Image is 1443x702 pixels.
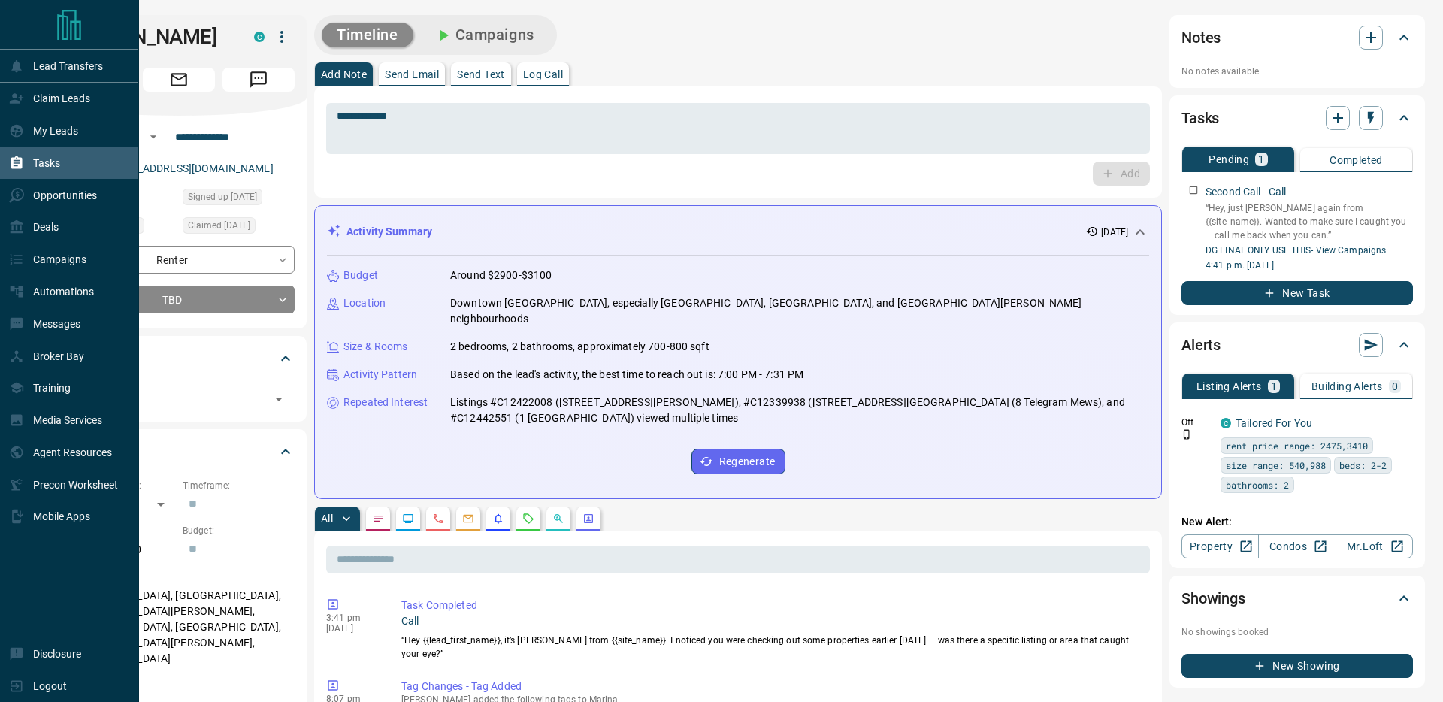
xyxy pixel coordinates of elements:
p: Listing Alerts [1196,381,1262,392]
div: Mon Oct 06 2025 [183,217,295,238]
p: Repeated Interest [343,395,428,410]
p: [DATE] [1101,225,1128,239]
p: Based on the lead's activity, the best time to reach out is: 7:00 PM - 7:31 PM [450,367,803,383]
p: 3:41 pm [326,613,379,623]
p: Motivation: [63,679,295,692]
p: Add Note [321,69,367,80]
div: Notes [1181,20,1413,56]
p: [GEOGRAPHIC_DATA], [GEOGRAPHIC_DATA], [GEOGRAPHIC_DATA][PERSON_NAME], [GEOGRAPHIC_DATA], [GEOGRAP... [63,583,295,671]
div: condos.ca [254,32,265,42]
p: New Alert: [1181,514,1413,530]
a: Mr.Loft [1336,534,1413,558]
svg: Notes [372,513,384,525]
p: “Hey {{lead_first_name}}, it’s [PERSON_NAME] from {{site_name}}. I noticed you were checking out ... [401,634,1144,661]
a: Property [1181,534,1259,558]
p: Building Alerts [1311,381,1383,392]
a: Tailored For You [1236,417,1312,429]
a: DG FINAL ONLY USE THIS- View Campaigns [1206,245,1386,256]
div: Criteria [63,434,295,470]
div: Mon Oct 06 2025 [183,189,295,210]
p: Send Text [457,69,505,80]
h2: Tasks [1181,106,1219,130]
p: Activity Summary [346,224,432,240]
div: Alerts [1181,327,1413,363]
svg: Opportunities [552,513,564,525]
button: New Showing [1181,654,1413,678]
svg: Emails [462,513,474,525]
p: Around $2900-$3100 [450,268,552,283]
div: Showings [1181,580,1413,616]
span: Signed up [DATE] [188,189,257,204]
p: All [321,513,333,524]
button: Open [144,128,162,146]
p: No showings booked [1181,625,1413,639]
h2: Showings [1181,586,1245,610]
span: rent price range: 2475,3410 [1226,438,1368,453]
span: bathrooms: 2 [1226,477,1289,492]
button: Campaigns [419,23,549,47]
svg: Requests [522,513,534,525]
p: No notes available [1181,65,1413,78]
p: 0 [1392,381,1398,392]
p: Activity Pattern [343,367,417,383]
p: Budget: [183,524,295,537]
span: Message [222,68,295,92]
h2: Alerts [1181,333,1221,357]
button: Open [268,389,289,410]
svg: Agent Actions [582,513,594,525]
p: 4:41 p.m. [DATE] [1206,259,1413,272]
div: TBD [63,286,295,313]
span: Email [143,68,215,92]
p: Listings #C12422008 ([STREET_ADDRESS][PERSON_NAME]), #C12339938 ([STREET_ADDRESS][GEOGRAPHIC_DATA... [450,395,1149,426]
p: Send Email [385,69,439,80]
a: [EMAIL_ADDRESS][DOMAIN_NAME] [104,162,274,174]
svg: Push Notification Only [1181,429,1192,440]
svg: Lead Browsing Activity [402,513,414,525]
p: [DATE] [326,623,379,634]
a: Condos [1258,534,1336,558]
p: Size & Rooms [343,339,408,355]
p: Location [343,295,386,311]
div: Tasks [1181,100,1413,136]
span: size range: 540,988 [1226,458,1326,473]
button: Regenerate [691,449,785,474]
div: condos.ca [1221,418,1231,428]
div: Tags [63,340,295,377]
svg: Calls [432,513,444,525]
h1: [PERSON_NAME] [63,25,231,49]
button: New Task [1181,281,1413,305]
p: 1 [1258,154,1264,165]
p: Budget [343,268,378,283]
div: Renter [63,246,295,274]
p: Areas Searched: [63,570,295,583]
div: Activity Summary[DATE] [327,218,1149,246]
p: Log Call [523,69,563,80]
h2: Notes [1181,26,1221,50]
p: “Hey, just [PERSON_NAME] again from {{site_name}}. Wanted to make sure I caught you — call me bac... [1206,201,1413,242]
p: Timeframe: [183,479,295,492]
p: Task Completed [401,598,1144,613]
button: Timeline [322,23,413,47]
p: Tag Changes - Tag Added [401,679,1144,694]
span: beds: 2-2 [1339,458,1387,473]
p: Call [401,613,1144,629]
p: 2 bedrooms, 2 bathrooms, approximately 700-800 sqft [450,339,709,355]
p: Off [1181,416,1212,429]
p: Second Call - Call [1206,184,1286,200]
p: Completed [1330,155,1383,165]
p: Downtown [GEOGRAPHIC_DATA], especially [GEOGRAPHIC_DATA], [GEOGRAPHIC_DATA], and [GEOGRAPHIC_DATA... [450,295,1149,327]
span: Claimed [DATE] [188,218,250,233]
p: 1 [1271,381,1277,392]
p: Pending [1209,154,1249,165]
svg: Listing Alerts [492,513,504,525]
